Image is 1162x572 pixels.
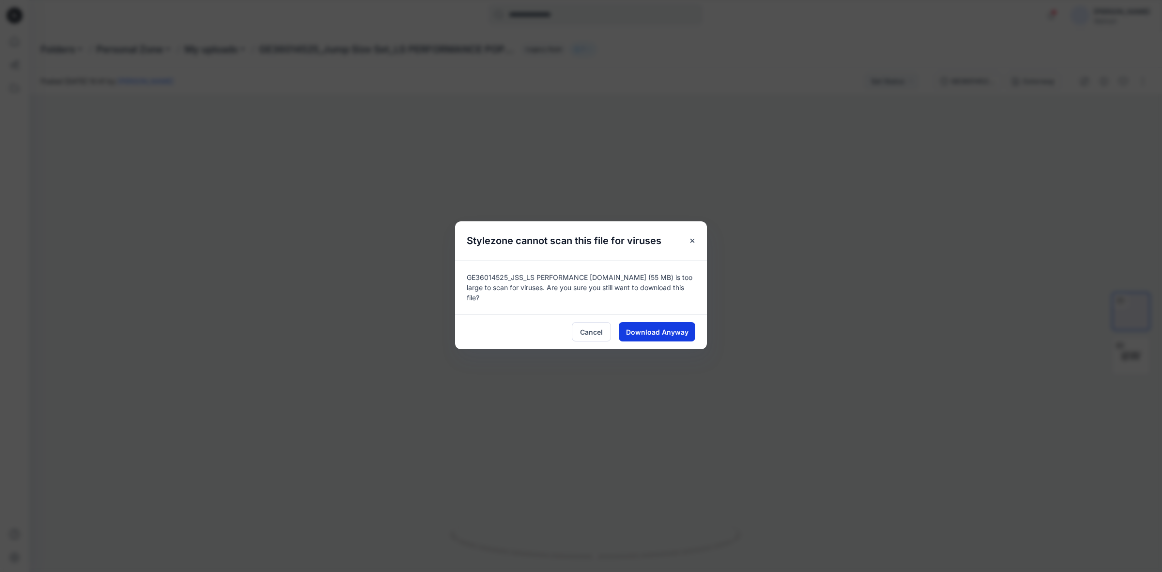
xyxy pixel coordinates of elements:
[455,221,673,260] h5: Stylezone cannot scan this file for viruses
[455,260,707,314] div: GE36014525_JSS_LS PERFORMANCE [DOMAIN_NAME] (55 MB) is too large to scan for viruses. Are you sur...
[572,322,611,341] button: Cancel
[626,327,688,337] span: Download Anyway
[580,327,603,337] span: Cancel
[619,322,695,341] button: Download Anyway
[684,232,701,249] button: Close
